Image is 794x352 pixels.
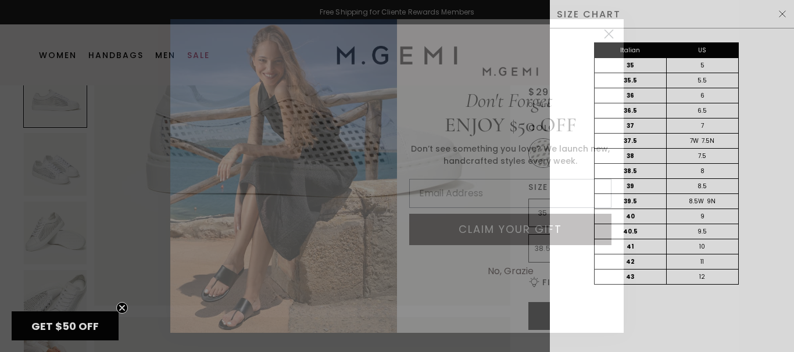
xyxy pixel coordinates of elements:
[599,24,619,44] button: Close dialog
[411,143,610,167] span: Don’t see something you love? We launch new, handcrafted styles every week.
[409,214,611,245] button: CLAIM YOUR GIFT
[409,179,611,208] input: Email Address
[170,19,397,333] img: M.Gemi
[482,257,539,286] button: No, Grazie
[445,113,577,137] span: ENJOY $50 OFF
[481,66,539,77] img: M.GEMI
[466,88,552,113] span: Don't Forget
